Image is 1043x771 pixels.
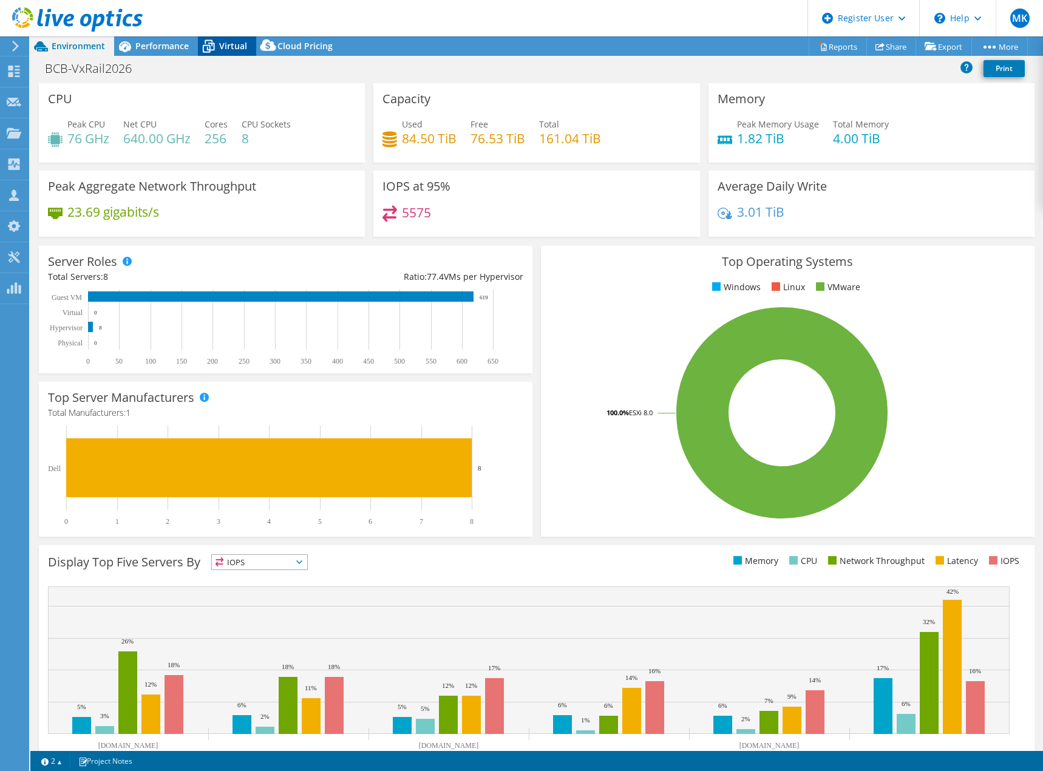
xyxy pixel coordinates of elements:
[305,684,317,691] text: 11%
[488,664,500,671] text: 17%
[86,357,90,365] text: 0
[787,693,797,700] text: 9%
[426,357,437,365] text: 550
[833,118,889,130] span: Total Memory
[99,325,102,331] text: 8
[67,118,105,130] span: Peak CPU
[737,118,819,130] span: Peak Memory Usage
[123,132,191,145] h4: 640.00 GHz
[50,324,83,332] text: Hypervisor
[902,700,911,707] text: 6%
[866,37,916,56] a: Share
[48,464,61,473] text: Dell
[419,741,479,750] text: [DOMAIN_NAME]
[48,406,523,419] h4: Total Manufacturers:
[126,407,131,418] span: 1
[135,40,189,52] span: Performance
[539,132,601,145] h4: 161.04 TiB
[63,308,83,317] text: Virtual
[550,255,1025,268] h3: Top Operating Systems
[402,132,457,145] h4: 84.50 TiB
[471,118,488,130] span: Free
[741,715,750,722] text: 2%
[946,588,959,595] text: 42%
[52,293,82,302] text: Guest VM
[471,132,525,145] h4: 76.53 TiB
[67,132,109,145] h4: 76 GHz
[239,357,250,365] text: 250
[67,205,159,219] h4: 23.69 gigabits/s
[48,391,194,404] h3: Top Server Manufacturers
[328,663,340,670] text: 18%
[144,681,157,688] text: 12%
[64,517,68,526] text: 0
[282,663,294,670] text: 18%
[260,713,270,720] text: 2%
[421,705,430,712] text: 5%
[606,408,629,417] tspan: 100.0%
[916,37,972,56] a: Export
[332,357,343,365] text: 400
[480,294,488,301] text: 619
[98,741,158,750] text: [DOMAIN_NAME]
[237,701,246,708] text: 6%
[145,357,156,365] text: 100
[207,357,218,365] text: 200
[267,517,271,526] text: 4
[52,40,105,52] span: Environment
[270,357,280,365] text: 300
[984,60,1025,77] a: Print
[48,255,117,268] h3: Server Roles
[402,118,423,130] span: Used
[825,554,925,568] li: Network Throughput
[115,517,119,526] text: 1
[986,554,1019,568] li: IOPS
[39,62,151,75] h1: BCB-VxRail2026
[809,676,821,684] text: 14%
[718,180,827,193] h3: Average Daily Write
[402,206,431,219] h4: 5575
[923,618,935,625] text: 32%
[121,637,134,645] text: 26%
[398,703,407,710] text: 5%
[737,205,784,219] h4: 3.01 TiB
[709,280,761,294] li: Windows
[457,357,467,365] text: 600
[718,92,765,106] h3: Memory
[969,667,981,674] text: 16%
[465,682,477,689] text: 12%
[809,37,867,56] a: Reports
[58,339,83,347] text: Physical
[369,517,372,526] text: 6
[488,357,498,365] text: 650
[718,702,727,709] text: 6%
[581,716,590,724] text: 1%
[739,741,800,750] text: [DOMAIN_NAME]
[217,517,220,526] text: 3
[48,270,285,284] div: Total Servers:
[48,180,256,193] h3: Peak Aggregate Network Throughput
[242,118,291,130] span: CPU Sockets
[70,753,141,769] a: Project Notes
[33,753,70,769] a: 2
[301,357,311,365] text: 350
[877,664,889,671] text: 17%
[94,340,97,346] text: 0
[277,40,333,52] span: Cloud Pricing
[48,92,72,106] h3: CPU
[77,703,86,710] text: 5%
[205,118,228,130] span: Cores
[427,271,444,282] span: 77.4
[94,310,97,316] text: 0
[242,132,291,145] h4: 8
[769,280,805,294] li: Linux
[100,712,109,719] text: 3%
[318,517,322,526] text: 5
[219,40,247,52] span: Virtual
[420,517,423,526] text: 7
[176,357,187,365] text: 150
[115,357,123,365] text: 50
[168,661,180,668] text: 18%
[764,697,773,704] text: 7%
[442,682,454,689] text: 12%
